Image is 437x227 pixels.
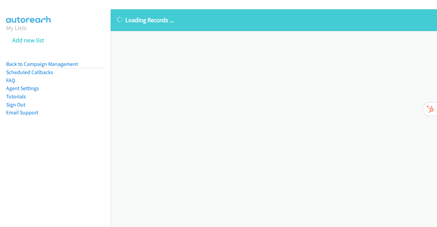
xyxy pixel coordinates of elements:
a: My Lists [6,24,27,32]
a: Back to Campaign Management [6,61,78,67]
p: Loading Records ... [117,15,431,25]
a: Sign Out [6,101,25,108]
a: Scheduled Callbacks [6,69,53,75]
a: FAQ [6,77,15,84]
a: Tutorials [6,93,26,100]
a: Email Support [6,109,38,116]
a: Agent Settings [6,85,39,91]
a: Add new list [12,36,44,44]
